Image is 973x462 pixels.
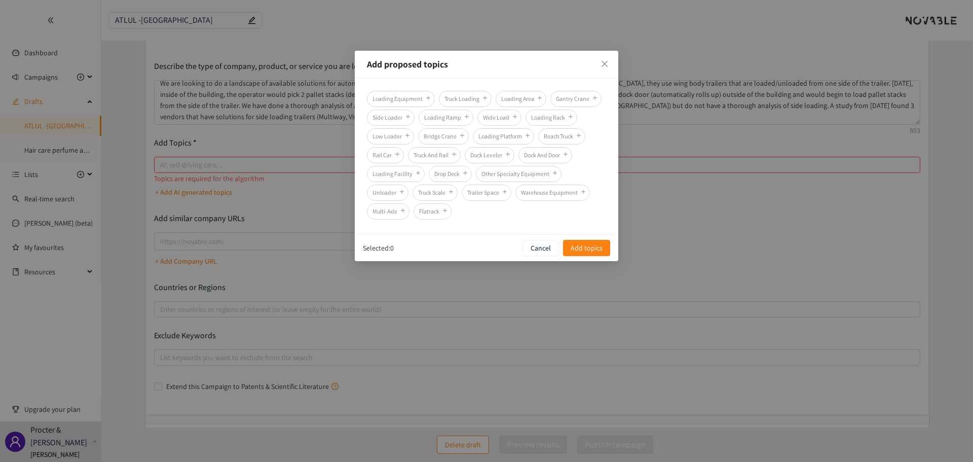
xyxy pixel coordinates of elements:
span: Dock Leveler [465,147,514,163]
span: Truck Scale [413,185,458,201]
span: plus [592,95,597,100]
span: plus [416,170,421,175]
button: Add topics [563,240,610,256]
iframe: Chat Widget [922,413,973,462]
span: Truck And Rail [408,147,461,163]
span: plus [512,114,517,119]
p: Add proposed topics [367,59,606,70]
span: Rail Car [367,147,404,163]
span: plus [442,208,447,213]
span: plus [400,208,405,213]
span: plus [537,95,542,100]
span: Unloader [367,185,408,201]
span: plus [405,114,410,119]
button: Cancel [522,240,559,256]
span: plus [460,133,465,138]
span: plus [482,95,488,100]
span: Loading Ramp [419,110,473,126]
span: Loading Equipment [367,91,435,107]
span: Dock And Door [518,147,572,163]
span: Trailer Space [462,185,511,201]
span: plus [576,133,581,138]
span: Add topics [571,242,603,254]
span: Gantry Crane [550,91,602,107]
span: plus [563,152,568,157]
span: plus [395,152,400,157]
span: close [601,60,609,68]
p: Selected: 0 [363,242,394,254]
span: Multi-Axle [367,203,409,220]
span: Wide Load [477,110,521,126]
span: Loading Facility [367,166,425,182]
span: plus [464,114,469,119]
span: plus [568,114,573,119]
span: plus [463,170,468,175]
span: plus [452,152,457,157]
span: plus [448,189,454,194]
span: plus [525,133,530,138]
span: Loading Area [496,91,546,107]
span: plus [405,133,410,138]
span: Other Specialty Equipment [476,166,562,182]
button: Close [591,51,618,78]
p: Cancel [531,242,551,254]
span: Flatrack [414,203,452,220]
span: Drop Deck [429,166,472,182]
span: plus [505,152,510,157]
span: plus [399,189,404,194]
span: Side Loader [367,110,415,126]
span: plus [426,95,431,100]
span: Loading Rack [526,110,577,126]
span: plus [581,189,586,194]
span: Truck Loading [439,91,492,107]
span: Bridge Crane [418,128,469,145]
span: plus [552,170,557,175]
span: Warehouse Equipment [515,185,590,201]
span: plus [502,189,507,194]
span: Loading Platform [473,128,534,145]
span: Low Loader [367,128,414,145]
span: Reach Truck [538,128,585,145]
